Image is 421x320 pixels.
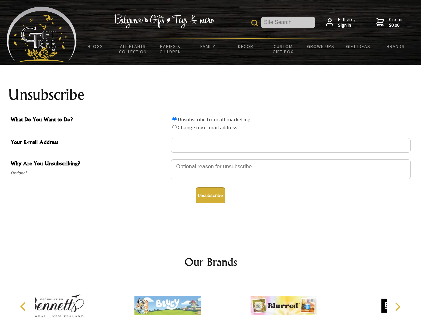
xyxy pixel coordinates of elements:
span: What Do You Want to Do? [11,115,167,125]
a: Family [189,39,227,53]
input: Site Search [261,17,315,28]
img: product search [251,20,258,26]
button: Unsubscribe [196,187,225,203]
input: What Do You Want to Do? [172,125,177,129]
input: What Do You Want to Do? [172,117,177,121]
a: All Plants Collection [114,39,152,59]
span: Hi there, [338,17,355,28]
a: Brands [377,39,415,53]
img: Babyware - Gifts - Toys and more... [7,7,77,62]
a: Babies & Children [152,39,189,59]
input: Your E-mail Address [171,138,411,153]
strong: $0.00 [389,22,404,28]
label: Change my e-mail address [178,124,237,131]
img: Babywear - Gifts - Toys & more [114,14,214,28]
span: Optional [11,169,167,177]
button: Next [390,299,405,314]
button: Previous [17,299,31,314]
span: Why Are You Unsubscribing? [11,159,167,169]
a: Decor [227,39,264,53]
span: Your E-mail Address [11,138,167,148]
label: Unsubscribe from all marketing [178,116,251,123]
a: Custom Gift Box [264,39,302,59]
h1: Unsubscribe [8,87,413,103]
a: Gift Ideas [339,39,377,53]
a: Hi there,Sign in [326,17,355,28]
span: 0 items [389,16,404,28]
a: BLOGS [77,39,114,53]
a: Grown Ups [302,39,339,53]
textarea: Why Are You Unsubscribing? [171,159,411,179]
strong: Sign in [338,22,355,28]
h2: Our Brands [13,254,408,270]
a: 0 items$0.00 [376,17,404,28]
